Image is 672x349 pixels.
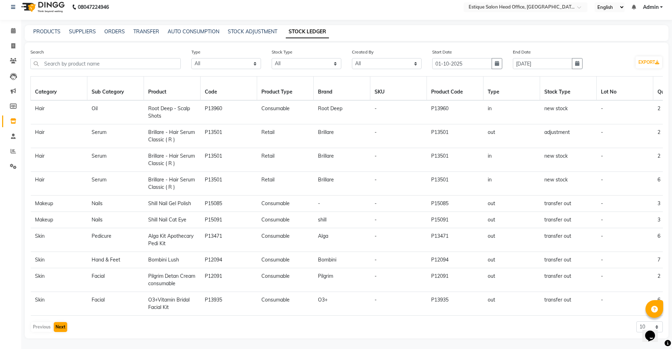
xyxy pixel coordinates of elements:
button: EXPORT [636,56,662,68]
td: P13501 [427,172,483,196]
td: P13501 [201,124,257,148]
td: - [597,268,653,292]
td: - [370,212,427,228]
td: P15091 [427,212,483,228]
td: out [483,268,540,292]
td: P13960 [427,100,483,124]
td: - [597,252,653,268]
td: Serum [87,148,144,172]
button: Next [54,322,67,332]
span: Root Deep - Scalp Shots [148,105,190,119]
label: Start Date [432,49,452,55]
th: Product Code [427,77,483,101]
td: P13935 [201,292,257,316]
th: SKU [370,77,427,101]
td: - [597,196,653,212]
td: - [597,212,653,228]
td: Makeup [31,212,87,228]
td: Brillare [314,172,370,196]
td: - [314,196,370,212]
td: transfer out [540,252,597,268]
span: Brillare - Hair Serum Classic ( R ) [148,153,195,167]
th: Stock Type [540,77,597,101]
td: Skin [31,292,87,316]
td: Hair [31,172,87,196]
td: shill [314,212,370,228]
input: Search by product name [30,58,181,69]
label: Type [191,49,201,55]
td: P13471 [427,228,483,252]
td: Alga [314,228,370,252]
td: adjustment [540,124,597,148]
td: P12091 [201,268,257,292]
a: STOCK LEDGER [286,26,329,38]
td: Pedicure [87,228,144,252]
td: P13501 [427,148,483,172]
span: Shill Nail Gel Polish [148,200,191,207]
td: Root Deep [314,100,370,124]
td: P15085 [427,196,483,212]
td: out [483,228,540,252]
td: - [370,124,427,148]
span: Admin [643,4,659,11]
td: O3+ [314,292,370,316]
td: P13501 [201,148,257,172]
td: out [483,124,540,148]
td: P13960 [201,100,257,124]
td: Retail [257,124,314,148]
td: Consumable [257,252,314,268]
span: Bombini Lush [148,257,179,263]
td: - [370,100,427,124]
td: - [597,172,653,196]
td: P12094 [201,252,257,268]
a: STOCK ADJUSTMENT [228,28,277,35]
td: Makeup [31,196,87,212]
th: Sub Category [87,77,144,101]
th: Lot No [597,77,653,101]
td: out [483,212,540,228]
a: SUPPLIERS [69,28,96,35]
td: P12091 [427,268,483,292]
td: transfer out [540,292,597,316]
td: Serum [87,172,144,196]
td: Oil [87,100,144,124]
td: Hair [31,100,87,124]
td: in [483,148,540,172]
td: P13935 [427,292,483,316]
td: new stock [540,100,597,124]
td: Consumable [257,100,314,124]
td: P13501 [427,124,483,148]
td: - [370,228,427,252]
td: new stock [540,172,597,196]
td: Brillare [314,148,370,172]
td: in [483,172,540,196]
td: - [370,292,427,316]
td: Skin [31,228,87,252]
span: Shill Nail Cat Eye [148,216,186,223]
td: Retail [257,172,314,196]
td: Nails [87,212,144,228]
td: Hair [31,148,87,172]
td: transfer out [540,268,597,292]
span: Brillare - Hair Serum Classic ( R ) [148,129,195,143]
td: P13471 [201,228,257,252]
td: Consumable [257,212,314,228]
td: Consumable [257,268,314,292]
td: - [597,100,653,124]
th: Product Type [257,77,314,101]
td: transfer out [540,212,597,228]
td: Brillare [314,124,370,148]
span: Pilgrim Detan Cream consumable [148,273,195,287]
th: Brand [314,77,370,101]
a: AUTO CONSUMPTION [168,28,219,35]
td: Hair [31,124,87,148]
a: TRANSFER [133,28,159,35]
td: new stock [540,148,597,172]
th: Category [31,77,87,101]
td: - [370,252,427,268]
label: Stock Type [272,49,292,55]
td: P13501 [201,172,257,196]
td: Serum [87,124,144,148]
label: Search [30,49,44,55]
td: Facial [87,268,144,292]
